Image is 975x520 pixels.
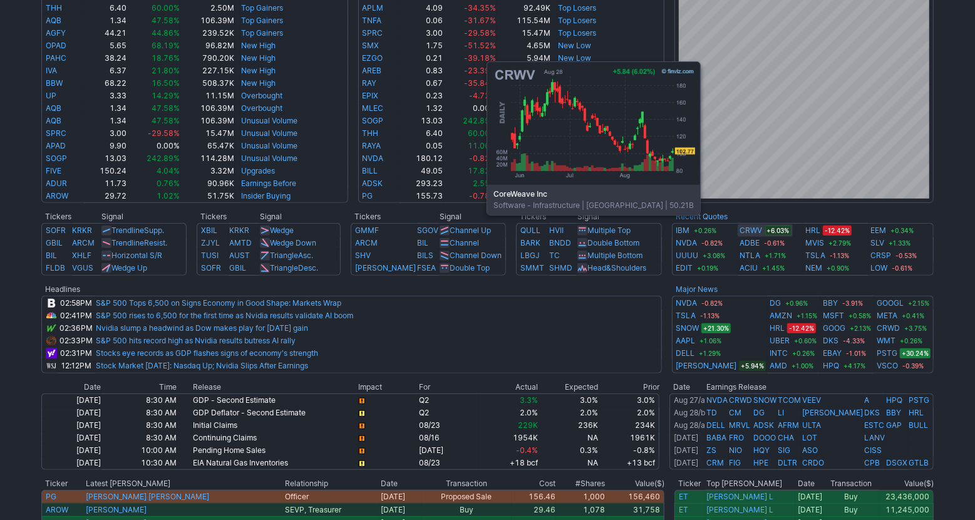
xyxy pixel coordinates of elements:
a: ESTC [864,420,884,430]
a: LBGJ [520,251,540,260]
a: CPB [864,458,880,467]
a: S&P 500 rises to 6,500 for the first time as Nvidia results validate AI boom [96,311,353,320]
td: 0.06 [400,14,443,27]
td: 96.82M [180,39,234,52]
a: BARK [520,238,540,247]
td: 29.72 [84,190,128,203]
img: chart.ashx [492,67,695,180]
a: Wedge Down [270,238,316,247]
a: CRM [706,458,724,467]
span: Trendline [111,238,144,247]
a: SHV [355,251,371,260]
a: APAD [46,141,66,150]
a: Unusual Volume [241,116,297,125]
a: MSFT [823,309,844,322]
a: THH [46,3,62,13]
a: GBIL [46,238,63,247]
a: ET [679,492,688,501]
a: LI [778,408,784,417]
a: S&P 500 hits record high as Nvidia results butress AI rally [96,336,296,345]
span: -34.35% [464,3,496,13]
td: 115.54M [497,14,551,27]
a: New High [241,66,276,75]
a: AQB [46,116,61,125]
a: AMTD [229,238,252,247]
span: 1.02% [157,191,180,200]
span: 4.04% [157,166,180,175]
a: Top Gainers [241,16,283,25]
a: META [877,309,897,322]
a: RAYA [363,141,381,150]
a: LANV [864,433,885,442]
td: 180.12 [400,152,443,165]
span: -39.18% [464,53,496,63]
a: BABA [706,433,726,442]
a: SMMT [520,263,544,273]
a: ARCM [73,238,95,247]
span: 16.50% [152,78,180,88]
a: APLM [363,3,384,13]
span: Desc. [298,263,318,273]
a: A [864,395,869,405]
a: TC [550,251,560,260]
b: Recent Quotes [676,212,728,221]
a: Aug 28/a [674,420,705,430]
a: Channel Up [450,226,491,235]
span: 21.80% [152,66,180,75]
td: 68.22 [84,77,128,90]
a: AQB [46,103,61,113]
a: AREB [363,66,382,75]
td: 227.15K [180,65,234,77]
a: MRVL [729,420,750,430]
span: -35.84% [464,78,496,88]
a: Multiple Top [587,226,631,235]
a: ADBE [740,237,760,249]
span: Trendline [111,226,144,235]
a: DKS [864,408,880,417]
a: Top Gainers [241,28,283,38]
a: EBAY [823,347,842,360]
td: 5.94M [497,52,551,65]
a: TNFA [363,16,382,25]
a: CM [729,408,741,417]
a: GTLB [909,458,929,467]
a: DKS [823,335,838,347]
span: 242.89% [463,116,496,125]
a: VGUS [73,263,94,273]
a: Channel Down [450,251,502,260]
a: FIG [729,458,741,467]
a: SMX [363,41,379,50]
a: SOFR [201,263,221,273]
a: CRDO [802,458,824,467]
td: 65.47K [180,140,234,152]
a: DLTR [778,458,797,467]
span: 47.58% [152,116,180,125]
span: 2.55% [473,179,496,188]
td: 5.65 [84,39,128,52]
td: 106.39M [180,115,234,127]
a: [DATE] [674,445,698,455]
a: ARCM [355,238,378,247]
td: 92.49K [497,2,551,14]
td: 0.00% [127,140,180,152]
a: CRWV [740,224,763,237]
td: 6.37 [84,65,128,77]
td: 0.21 [400,52,443,65]
a: CRWD [877,322,900,335]
a: [PERSON_NAME] [676,360,736,372]
a: GAP [886,420,902,430]
span: 60.00% [152,3,180,13]
a: BILL [363,166,378,175]
a: Insider Buying [241,191,291,200]
td: 3.32M [180,165,234,177]
span: Asc. [298,251,313,260]
a: DELL [676,347,694,360]
a: EDIT [676,262,693,274]
a: [PERSON_NAME] [355,263,416,273]
td: 3.00 [84,127,128,140]
span: -29.58% [148,128,180,138]
td: 0.05 [400,140,443,152]
a: VSCO [877,360,898,372]
td: 2.50M [180,2,234,14]
a: EZGO [363,53,383,63]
